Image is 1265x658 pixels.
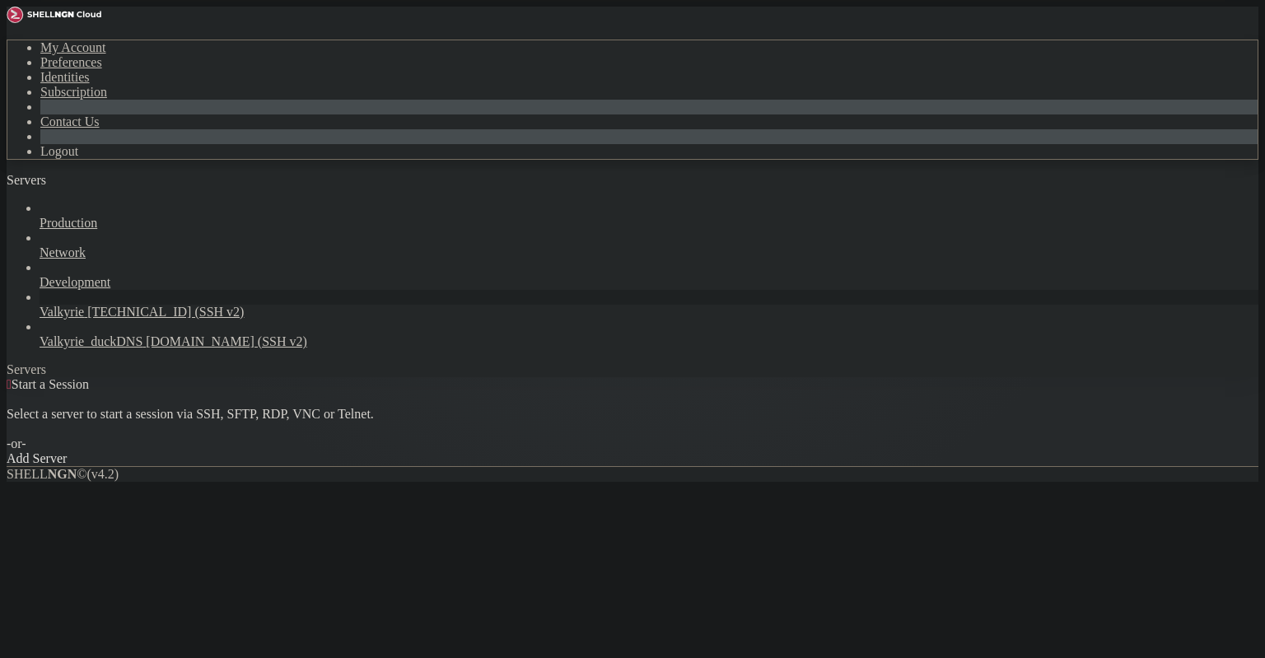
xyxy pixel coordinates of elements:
a: Valkyrie_duckDNS [DOMAIN_NAME] (SSH v2) [40,334,1258,349]
span: Network [40,245,86,259]
img: Shellngn [7,7,101,23]
b: NGN [48,467,77,481]
li: Valkyrie [TECHNICAL_ID] (SSH v2) [40,290,1258,320]
span: Valkyrie_duckDNS [40,334,142,348]
a: Preferences [40,55,102,69]
span: [TECHNICAL_ID] (SSH v2) [87,305,244,319]
span: [DOMAIN_NAME] (SSH v2) [146,334,307,348]
li: Valkyrie_duckDNS [DOMAIN_NAME] (SSH v2) [40,320,1258,349]
span: Production [40,216,97,230]
a: Development [40,275,1258,290]
div: Select a server to start a session via SSH, SFTP, RDP, VNC or Telnet. -or- [7,392,1258,451]
a: Production [40,216,1258,231]
span: Development [40,275,110,289]
span: SHELL © [7,467,119,481]
a: Logout [40,144,78,158]
a: Contact Us [40,114,100,128]
span: Valkyrie [40,305,84,319]
a: Servers [7,173,112,187]
span:  [7,377,12,391]
a: Network [40,245,1258,260]
a: Subscription [40,85,107,99]
li: Production [40,201,1258,231]
span: Servers [7,173,46,187]
span: 4.2.0 [87,467,119,481]
li: Network [40,231,1258,260]
a: Identities [40,70,90,84]
div: Servers [7,362,1258,377]
a: Valkyrie [TECHNICAL_ID] (SSH v2) [40,305,1258,320]
span: Start a Session [12,377,89,391]
a: My Account [40,40,106,54]
li: Development [40,260,1258,290]
div: Add Server [7,451,1258,466]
